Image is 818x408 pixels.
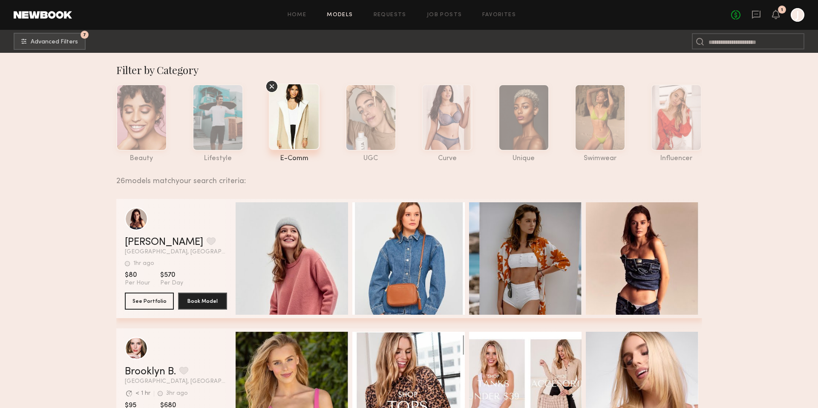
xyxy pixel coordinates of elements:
div: e-comm [269,155,320,162]
a: Home [288,12,307,18]
div: unique [498,155,549,162]
div: influencer [651,155,702,162]
div: swimwear [575,155,625,162]
button: See Portfolio [125,293,174,310]
div: curve [422,155,472,162]
div: Filter by Category [116,63,702,77]
div: 26 models match your search criteria: [116,167,695,185]
span: Per Hour [125,279,150,287]
div: < 1 hr [135,391,150,397]
a: Favorites [482,12,516,18]
span: Per Day [160,279,183,287]
span: Advanced Filters [31,39,78,45]
span: [GEOGRAPHIC_DATA], [GEOGRAPHIC_DATA] [125,249,227,255]
a: J [791,8,804,22]
span: $570 [160,271,183,279]
a: Requests [374,12,406,18]
span: $80 [125,271,150,279]
div: beauty [116,155,167,162]
a: Models [327,12,353,18]
button: Book Model [178,293,227,310]
div: lifestyle [193,155,243,162]
a: [PERSON_NAME] [125,237,203,247]
div: 1 [781,8,783,12]
div: UGC [346,155,396,162]
div: 3hr ago [166,391,188,397]
a: Job Posts [427,12,462,18]
span: [GEOGRAPHIC_DATA], [GEOGRAPHIC_DATA] [125,379,227,385]
button: 7Advanced Filters [14,33,86,50]
div: 1hr ago [133,261,154,267]
a: Brooklyn B. [125,367,176,377]
span: 7 [83,33,86,37]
